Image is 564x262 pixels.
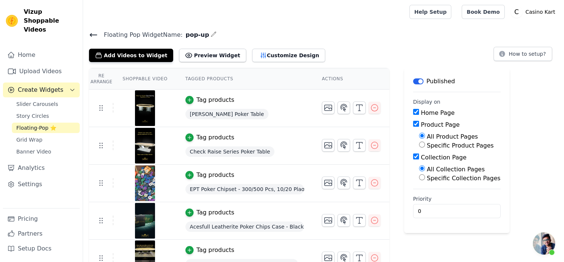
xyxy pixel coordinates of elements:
label: Specific Collection Pages [427,175,501,182]
a: Setup Docs [3,241,80,256]
a: Pricing [3,211,80,226]
span: Slider Carousels [16,100,58,108]
th: Re Arrange [89,68,113,90]
label: Priority [413,195,501,203]
div: Tag products [197,246,234,255]
a: Upload Videos [3,64,80,79]
span: pop-up [182,30,209,39]
a: Floating-Pop ⭐ [12,123,80,133]
button: Tag products [185,96,234,104]
button: Customize Design [252,49,325,62]
a: Settings [3,177,80,192]
button: Tag products [185,133,234,142]
a: Analytics [3,161,80,175]
a: Grid Wrap [12,135,80,145]
label: All Collection Pages [427,166,485,173]
p: Published [426,77,455,86]
img: vizup-images-fd95.jpg [135,165,155,201]
div: Tag products [197,133,234,142]
a: Help Setup [409,5,451,19]
img: vizup-images-8ac1.jpg [135,90,155,126]
button: Change Thumbnail [322,139,334,152]
label: All Product Pages [427,133,478,140]
a: Story Circles [12,111,80,121]
button: Tag products [185,208,234,217]
button: C Casino Kart [511,5,558,19]
span: Acesfull Leatherite Poker Chips Case - Black [185,221,304,232]
span: Vizup Shoppable Videos [24,7,77,34]
span: EPT Poker Chipset - 300/500 Pcs, 10/20 Plaques, Ceramic, 40mm, 10g [185,184,304,194]
th: Tagged Products [177,68,313,90]
span: [PERSON_NAME] Poker Table [185,109,268,119]
button: Tag products [185,171,234,179]
div: Tag products [197,171,234,179]
button: How to setup? [494,47,552,61]
span: Floating-Pop ⭐ [16,124,56,132]
label: Collection Page [421,154,466,161]
button: Change Thumbnail [322,101,334,114]
a: Home [3,48,80,62]
div: Edit Name [211,30,217,40]
div: Tag products [197,96,234,104]
div: Tag products [197,208,234,217]
a: Book Demo [462,5,504,19]
th: Shoppable Video [113,68,176,90]
label: Specific Product Pages [427,142,494,149]
button: Create Widgets [3,83,80,97]
span: Banner Video [16,148,51,155]
legend: Display on [413,98,441,106]
span: Story Circles [16,112,49,120]
text: C [514,8,519,16]
img: Vizup [6,15,18,27]
button: Change Thumbnail [322,177,334,189]
button: Change Thumbnail [322,214,334,227]
button: Preview Widget [179,49,246,62]
a: Partners [3,226,80,241]
span: Grid Wrap [16,136,42,143]
a: How to setup? [494,52,552,59]
label: Product Page [421,121,460,128]
a: Slider Carousels [12,99,80,109]
img: vizup-images-88e0.jpg [135,128,155,164]
button: Add Videos to Widget [89,49,173,62]
p: Casino Kart [522,5,558,19]
span: Check Raise Series Poker Table [185,146,274,157]
img: vizup-images-1b13.jpg [135,203,155,239]
th: Actions [313,68,389,90]
a: Open chat [533,232,555,255]
span: Create Widgets [18,85,63,94]
label: Home Page [421,109,455,116]
button: Tag products [185,246,234,255]
a: Banner Video [12,146,80,157]
span: Floating Pop Widget Name: [98,30,182,39]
